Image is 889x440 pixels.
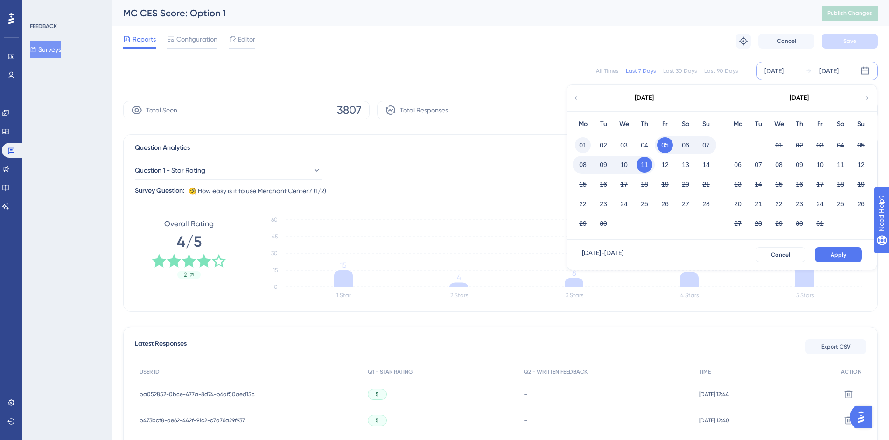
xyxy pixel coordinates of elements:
div: Th [634,119,655,130]
button: 16 [595,176,611,192]
div: Fr [810,119,830,130]
button: 10 [812,157,828,173]
button: 13 [730,176,746,192]
div: [DATE] [790,92,809,104]
div: All Times [596,67,618,75]
div: Su [696,119,716,130]
button: 22 [771,196,787,212]
div: Mo [573,119,593,130]
span: Configuration [176,34,217,45]
button: 21 [698,176,714,192]
tspan: 15 [273,267,278,273]
button: 14 [698,157,714,173]
span: [DATE] 12:44 [699,391,729,398]
div: [DATE] [764,65,784,77]
button: 05 [657,137,673,153]
button: 09 [595,157,611,173]
div: FEEDBACK [30,22,57,30]
div: Last 90 Days [704,67,738,75]
button: 06 [730,157,746,173]
button: 25 [637,196,652,212]
button: Surveys [30,41,61,58]
button: 21 [750,196,766,212]
button: Cancel [758,34,814,49]
button: 10 [616,157,632,173]
span: Question Analytics [135,142,190,154]
span: Export CSV [821,343,851,350]
button: 02 [791,137,807,153]
span: Publish Changes [827,9,872,17]
button: 27 [678,196,693,212]
button: 11 [637,157,652,173]
iframe: UserGuiding AI Assistant Launcher [850,403,878,431]
button: Cancel [756,247,805,262]
div: Last 30 Days [663,67,697,75]
button: 08 [771,157,787,173]
span: b473bcf8-ae62-442f-91c2-c7a76a29f937 [140,417,245,424]
button: Save [822,34,878,49]
div: Mo [728,119,748,130]
button: 13 [678,157,693,173]
button: Publish Changes [822,6,878,21]
button: 31 [812,216,828,231]
button: 18 [637,176,652,192]
button: 23 [595,196,611,212]
tspan: 0 [274,284,278,290]
div: - [524,416,690,425]
span: 3807 [337,103,362,118]
text: 2 Stars [450,292,468,299]
button: 03 [812,137,828,153]
div: Sa [675,119,696,130]
button: 29 [575,216,591,231]
button: 15 [771,176,787,192]
span: TIME [699,368,711,376]
button: 11 [833,157,848,173]
span: ba052852-0bce-477a-8d74-b6af50aed15c [140,391,255,398]
span: Total Responses [400,105,448,116]
span: [DATE] 12:40 [699,417,729,424]
button: 19 [853,176,869,192]
button: 22 [575,196,591,212]
span: Need Help? [22,2,58,14]
div: [DATE] - [DATE] [582,247,623,262]
button: 20 [730,196,746,212]
button: 17 [812,176,828,192]
button: 07 [750,157,766,173]
span: Overall Rating [164,218,214,230]
span: 5 [376,417,379,424]
span: Total Seen [146,105,177,116]
span: ACTION [841,368,861,376]
button: 16 [791,176,807,192]
span: 4/5 [177,231,202,252]
span: 2 [184,271,187,279]
span: USER ID [140,368,160,376]
tspan: 60 [271,217,278,223]
button: 30 [791,216,807,231]
text: 1 Star [336,292,351,299]
div: Last 7 Days [626,67,656,75]
button: 01 [575,137,591,153]
div: We [614,119,634,130]
tspan: 15 [340,261,347,270]
button: 05 [853,137,869,153]
button: 17 [616,176,632,192]
tspan: 30 [271,250,278,257]
div: - [524,390,690,398]
button: 08 [575,157,591,173]
button: 06 [678,137,693,153]
span: Apply [831,251,846,258]
span: 🧐 How easy is it to use Merchant Center? (1/2) [189,185,326,196]
button: 12 [657,157,673,173]
button: 14 [750,176,766,192]
button: 27 [730,216,746,231]
span: Editor [238,34,255,45]
button: 04 [637,137,652,153]
span: Q1 - STAR RATING [368,368,413,376]
tspan: 8 [572,269,576,278]
button: 26 [657,196,673,212]
button: 25 [833,196,848,212]
button: 29 [771,216,787,231]
div: [DATE] [635,92,654,104]
span: Save [843,37,856,45]
button: 26 [853,196,869,212]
